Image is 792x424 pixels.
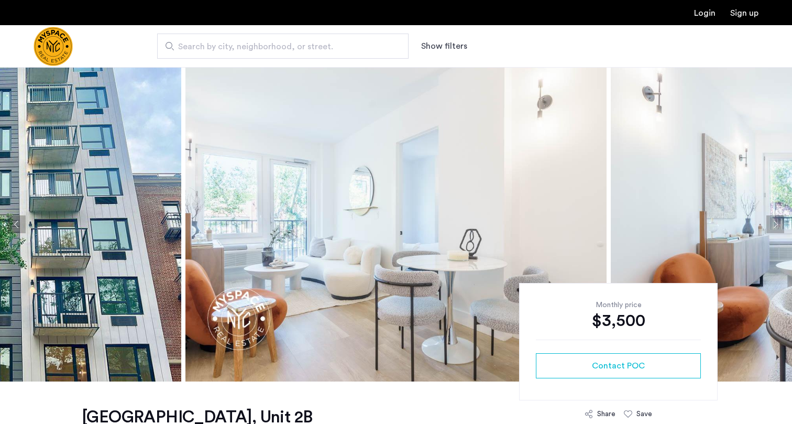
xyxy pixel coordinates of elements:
iframe: chat widget [748,382,782,414]
span: Search by city, neighborhood, or street. [178,40,379,53]
div: Share [597,409,615,419]
div: Save [636,409,652,419]
button: Previous apartment [8,215,26,233]
button: Next apartment [766,215,784,233]
a: Cazamio Logo [34,27,73,66]
button: button [536,353,701,378]
div: $3,500 [536,310,701,331]
a: Registration [730,9,758,17]
img: apartment [185,67,607,382]
img: logo [34,27,73,66]
input: Apartment Search [157,34,409,59]
div: Monthly price [536,300,701,310]
a: Login [694,9,716,17]
button: Show or hide filters [421,40,467,52]
span: Contact POC [592,360,645,372]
